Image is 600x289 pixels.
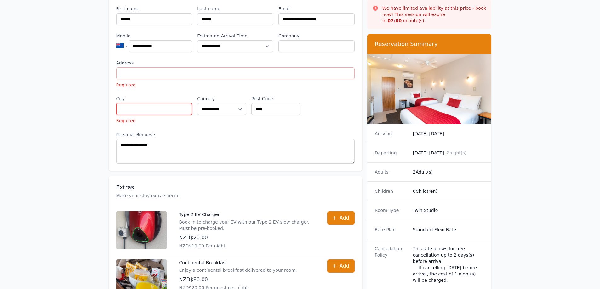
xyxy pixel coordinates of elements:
[116,96,192,102] label: City
[447,150,466,155] span: 2 night(s)
[327,259,355,273] button: Add
[197,6,273,12] label: Last name
[197,33,273,39] label: Estimated Arrival Time
[278,6,355,12] label: Email
[375,226,408,233] dt: Rate Plan
[116,60,355,66] label: Address
[179,267,297,273] p: Enjoy a continental breakfast delivered to your room.
[116,118,192,124] p: Required
[382,5,487,24] p: We have limited availability at this price - book now! This session will expire in minute(s).
[116,6,192,12] label: First name
[116,184,355,191] h3: Extras
[116,211,167,249] img: Type 2 EV Charger
[197,96,246,102] label: Country
[116,82,355,88] p: Required
[179,243,315,249] p: NZD$10.00 Per night
[375,188,408,194] dt: Children
[375,169,408,175] dt: Adults
[116,33,192,39] label: Mobile
[179,211,315,218] p: Type 2 EV Charger
[179,234,315,242] p: NZD$20.00
[367,54,492,124] img: Twin Studio
[375,207,408,214] dt: Room Type
[327,211,355,225] button: Add
[179,219,315,231] p: Book in to charge your EV with our Type 2 EV slow charger. Must be pre-booked.
[413,131,484,137] dd: [DATE] [DATE]
[388,18,402,23] strong: 07 : 00
[413,246,484,283] div: This rate allows for free cancellation up to 2 days(s) before arrival. If cancelling [DATE] befor...
[340,262,349,270] span: Add
[375,246,408,283] dt: Cancellation Policy
[375,131,408,137] dt: Arriving
[413,169,484,175] dd: 2 Adult(s)
[375,150,408,156] dt: Departing
[413,207,484,214] dd: Twin Studio
[179,276,297,283] p: NZD$80.00
[413,188,484,194] dd: 0 Child(ren)
[179,259,297,266] p: Continental Breakfast
[413,226,484,233] dd: Standard Flexi Rate
[375,40,484,48] h3: Reservation Summary
[278,33,355,39] label: Company
[116,192,355,199] p: Make your stay extra special
[116,131,355,138] label: Personal Requests
[340,214,349,222] span: Add
[251,96,300,102] label: Post Code
[413,150,484,156] dd: [DATE] [DATE]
